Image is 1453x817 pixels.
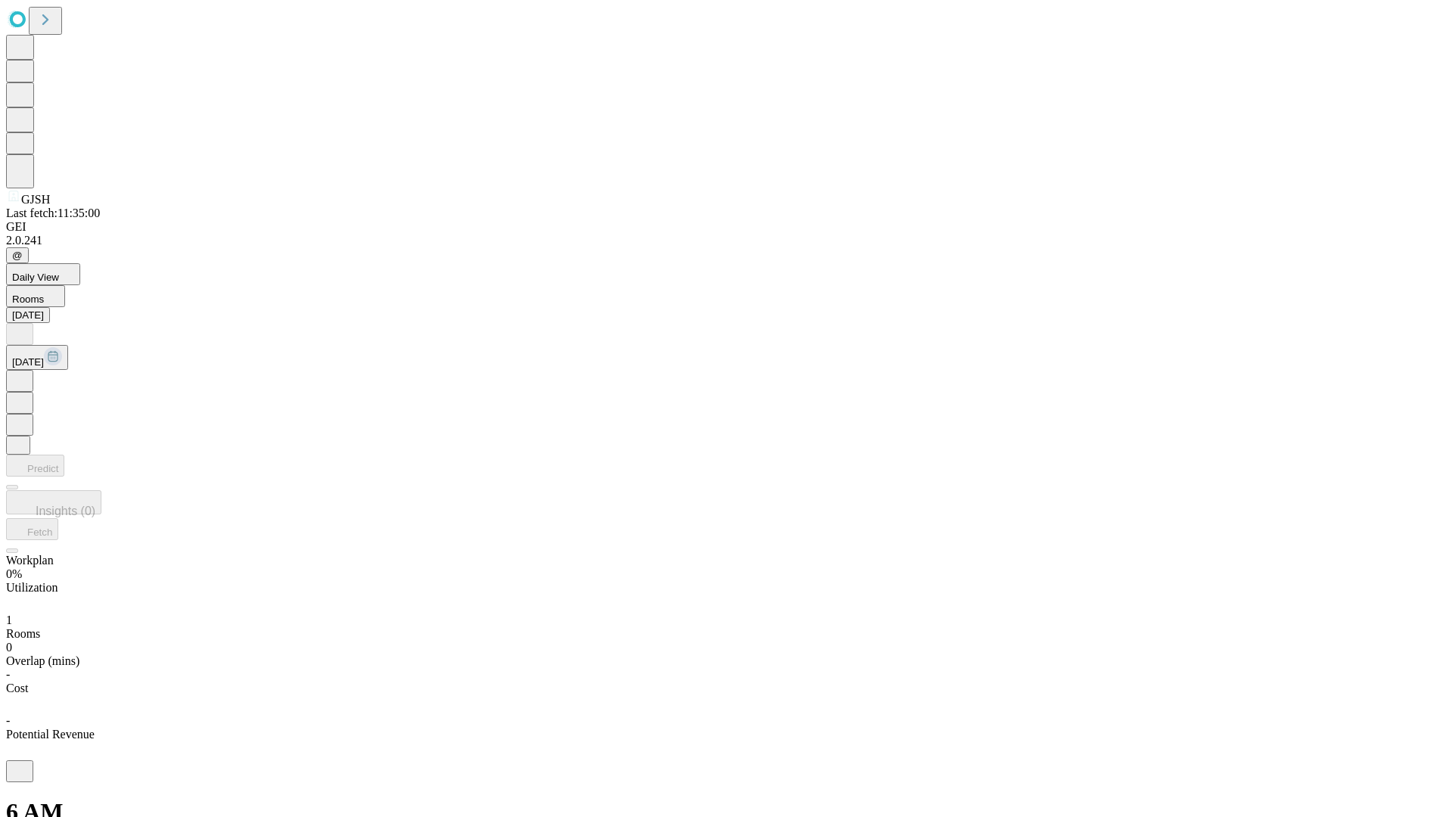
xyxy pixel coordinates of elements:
div: GEI [6,220,1447,234]
div: 2.0.241 [6,234,1447,247]
span: 1 [6,614,12,626]
span: Rooms [12,294,44,305]
span: - [6,668,10,681]
span: Cost [6,682,28,694]
button: Rooms [6,285,65,307]
span: @ [12,250,23,261]
button: [DATE] [6,345,68,370]
span: Overlap (mins) [6,654,79,667]
button: @ [6,247,29,263]
span: Utilization [6,581,58,594]
span: [DATE] [12,356,44,368]
span: Last fetch: 11:35:00 [6,207,100,219]
button: Insights (0) [6,490,101,514]
span: 0% [6,567,22,580]
span: Daily View [12,272,59,283]
button: Daily View [6,263,80,285]
button: [DATE] [6,307,50,323]
span: 0 [6,641,12,654]
span: GJSH [21,193,50,206]
button: Predict [6,455,64,477]
span: Workplan [6,554,54,567]
span: - [6,714,10,727]
span: Rooms [6,627,40,640]
span: Potential Revenue [6,728,95,741]
button: Fetch [6,518,58,540]
span: Insights (0) [36,505,95,517]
